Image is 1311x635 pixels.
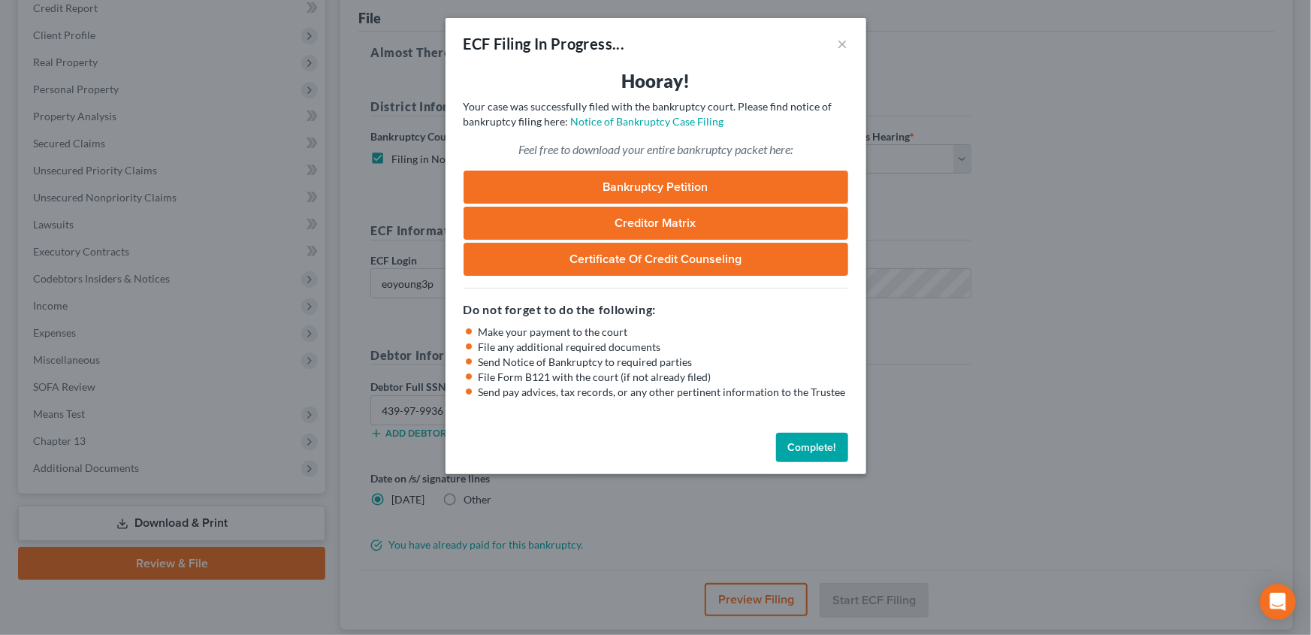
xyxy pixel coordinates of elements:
button: × [838,35,848,53]
a: Creditor Matrix [464,207,848,240]
span: Your case was successfully filed with the bankruptcy court. Please find notice of bankruptcy fili... [464,100,832,128]
li: File any additional required documents [479,340,848,355]
a: Notice of Bankruptcy Case Filing [571,115,724,128]
a: Certificate of Credit Counseling [464,243,848,276]
li: Send pay advices, tax records, or any other pertinent information to the Trustee [479,385,848,400]
button: Complete! [776,433,848,463]
li: Make your payment to the court [479,325,848,340]
div: ECF Filing In Progress... [464,33,625,54]
a: Bankruptcy Petition [464,171,848,204]
li: Send Notice of Bankruptcy to required parties [479,355,848,370]
li: File Form B121 with the court (if not already filed) [479,370,848,385]
p: Feel free to download your entire bankruptcy packet here: [464,141,848,159]
h3: Hooray! [464,69,848,93]
div: Open Intercom Messenger [1260,584,1296,620]
h5: Do not forget to do the following: [464,301,848,319]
